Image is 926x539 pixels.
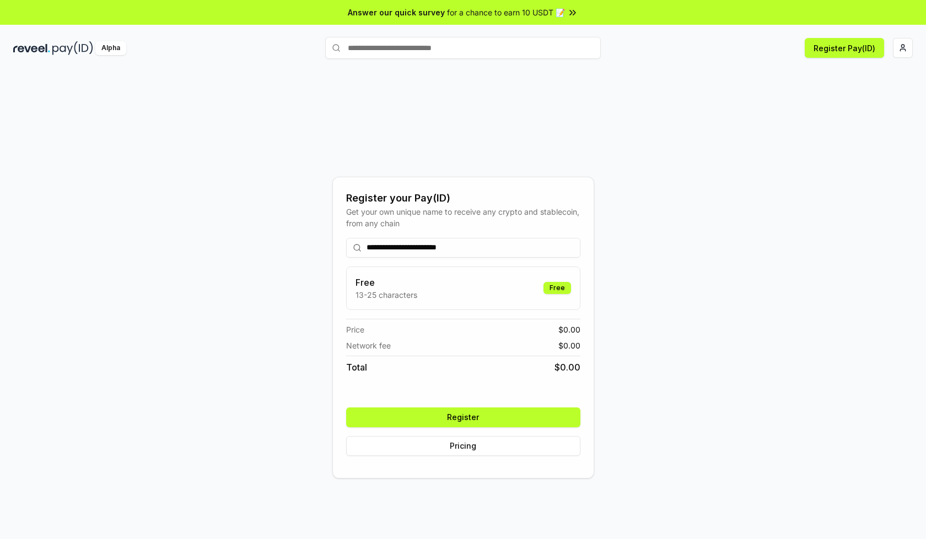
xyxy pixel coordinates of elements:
img: reveel_dark [13,41,50,55]
span: for a chance to earn 10 USDT 📝 [447,7,565,18]
span: Answer our quick survey [348,7,445,18]
div: Free [543,282,571,294]
p: 13-25 characters [356,289,417,301]
span: $ 0.00 [554,361,580,374]
div: Get your own unique name to receive any crypto and stablecoin, from any chain [346,206,580,229]
img: pay_id [52,41,93,55]
button: Register [346,407,580,427]
h3: Free [356,276,417,289]
span: Total [346,361,367,374]
div: Alpha [95,41,126,55]
span: $ 0.00 [558,324,580,335]
button: Pricing [346,436,580,456]
span: $ 0.00 [558,340,580,351]
button: Register Pay(ID) [805,38,884,58]
div: Register your Pay(ID) [346,190,580,206]
span: Network fee [346,340,391,351]
span: Price [346,324,364,335]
